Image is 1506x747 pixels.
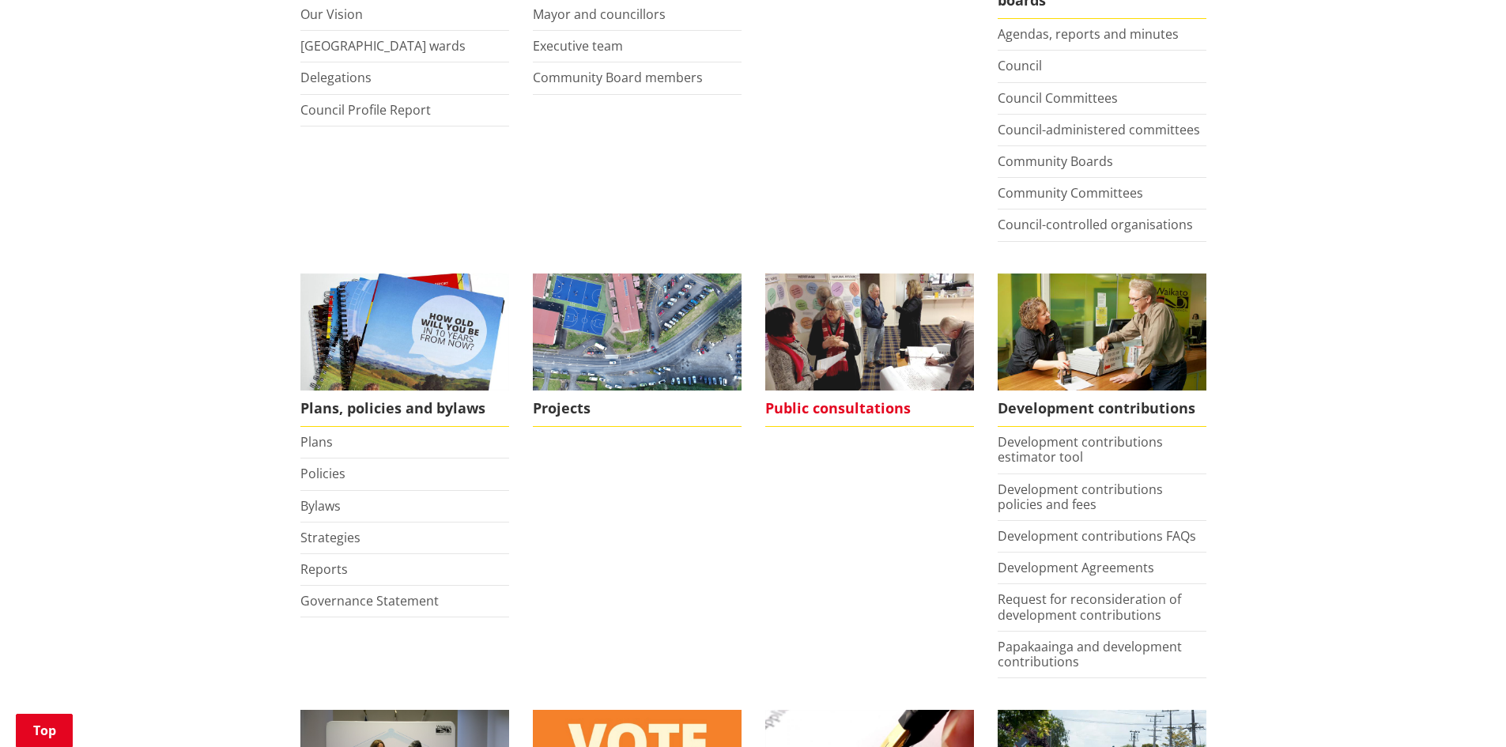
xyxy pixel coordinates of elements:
[300,37,466,55] a: [GEOGRAPHIC_DATA] wards
[998,274,1206,391] img: Fees
[300,592,439,609] a: Governance Statement
[998,121,1200,138] a: Council-administered committees
[998,89,1118,107] a: Council Committees
[300,560,348,578] a: Reports
[998,274,1206,428] a: FInd out more about fees and fines here Development contributions
[765,274,974,428] a: public-consultations Public consultations
[300,433,333,451] a: Plans
[533,274,742,391] img: DJI_0336
[998,638,1182,670] a: Papakaainga and development contributions
[300,465,345,482] a: Policies
[765,390,974,427] span: Public consultations
[998,590,1181,623] a: Request for reconsideration of development contributions
[998,216,1193,233] a: Council-controlled organisations
[998,184,1143,202] a: Community Committees
[998,559,1154,576] a: Development Agreements
[998,527,1196,545] a: Development contributions FAQs
[998,390,1206,427] span: Development contributions
[300,529,360,546] a: Strategies
[998,57,1042,74] a: Council
[300,69,372,86] a: Delegations
[16,714,73,747] a: Top
[300,6,363,23] a: Our Vision
[533,390,742,427] span: Projects
[765,274,974,391] img: public-consultations
[533,37,623,55] a: Executive team
[533,69,703,86] a: Community Board members
[998,481,1163,513] a: Development contributions policies and fees
[300,101,431,119] a: Council Profile Report
[998,433,1163,466] a: Development contributions estimator tool
[1433,681,1490,738] iframe: Messenger Launcher
[300,274,509,428] a: We produce a number of plans, policies and bylaws including the Long Term Plan Plans, policies an...
[998,153,1113,170] a: Community Boards
[300,274,509,391] img: Long Term Plan
[533,274,742,428] a: Projects
[533,6,666,23] a: Mayor and councillors
[300,497,341,515] a: Bylaws
[998,25,1179,43] a: Agendas, reports and minutes
[300,390,509,427] span: Plans, policies and bylaws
